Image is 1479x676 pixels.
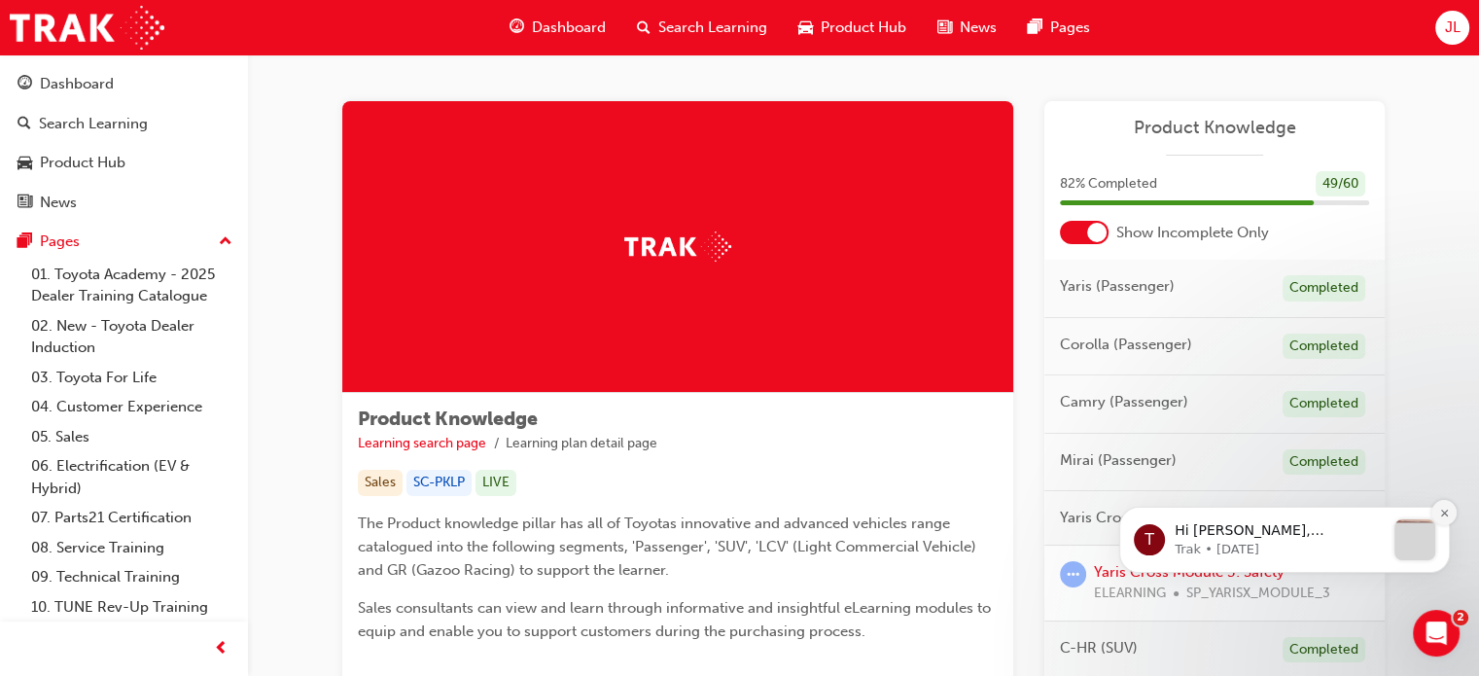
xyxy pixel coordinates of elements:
[8,185,240,221] a: News
[18,76,32,93] span: guage-icon
[10,6,164,50] img: Trak
[1060,173,1157,196] span: 82 % Completed
[358,435,486,451] a: Learning search page
[341,116,367,141] button: Dismiss notification
[1283,334,1365,360] div: Completed
[23,311,240,363] a: 02. New - Toyota Dealer Induction
[1090,384,1479,604] iframe: Intercom notifications message
[494,8,621,48] a: guage-iconDashboard
[85,138,290,579] span: Hi [PERSON_NAME], [PERSON_NAME] has revealed the next-generation RAV4, featuring its first ever P...
[23,451,240,503] a: 06. Electrification (EV & Hybrid)
[39,113,148,135] div: Search Learning
[1060,117,1369,139] a: Product Knowledge
[358,515,980,579] span: The Product knowledge pillar has all of Toyotas innovative and advanced vehicles range catalogued...
[23,363,240,393] a: 03. Toyota For Life
[937,16,952,40] span: news-icon
[506,433,657,455] li: Learning plan detail page
[8,62,240,224] button: DashboardSearch LearningProduct HubNews
[8,106,240,142] a: Search Learning
[40,192,77,214] div: News
[18,155,32,172] span: car-icon
[1060,449,1177,472] span: Mirai (Passenger)
[1050,17,1090,39] span: Pages
[1316,171,1365,197] div: 49 / 60
[1453,610,1468,625] span: 2
[783,8,922,48] a: car-iconProduct Hub
[1060,507,1176,529] span: Yaris Cross (SUV)
[8,224,240,260] button: Pages
[658,17,767,39] span: Search Learning
[23,260,240,311] a: 01. Toyota Academy - 2025 Dealer Training Catalogue
[23,422,240,452] a: 05. Sales
[960,17,997,39] span: News
[23,592,240,623] a: 10. TUNE Rev-Up Training
[624,231,731,262] img: Trak
[23,392,240,422] a: 04. Customer Experience
[219,230,232,255] span: up-icon
[358,470,403,496] div: Sales
[637,16,651,40] span: search-icon
[1283,637,1365,663] div: Completed
[475,470,516,496] div: LIVE
[23,503,240,533] a: 07. Parts21 Certification
[40,73,114,95] div: Dashboard
[406,470,472,496] div: SC-PKLP
[1060,391,1188,413] span: Camry (Passenger)
[922,8,1012,48] a: news-iconNews
[1028,16,1042,40] span: pages-icon
[798,16,813,40] span: car-icon
[40,231,80,253] div: Pages
[1060,334,1192,356] span: Corolla (Passenger)
[18,233,32,251] span: pages-icon
[358,408,538,430] span: Product Knowledge
[40,152,125,174] div: Product Hub
[8,66,240,102] a: Dashboard
[1283,275,1365,302] div: Completed
[214,637,229,661] span: prev-icon
[23,562,240,592] a: 09. Technical Training
[1060,561,1086,587] span: learningRecordVerb_ATTEMPT-icon
[621,8,783,48] a: search-iconSearch Learning
[18,195,32,212] span: news-icon
[510,16,524,40] span: guage-icon
[23,533,240,563] a: 08. Service Training
[1060,275,1175,298] span: Yaris (Passenger)
[1060,637,1138,659] span: C-HR (SUV)
[821,17,906,39] span: Product Hub
[1012,8,1106,48] a: pages-iconPages
[8,145,240,181] a: Product Hub
[1435,11,1469,45] button: JL
[18,116,31,133] span: search-icon
[85,157,295,174] p: Message from Trak, sent 12w ago
[29,123,360,189] div: message notification from Trak, 12w ago. Hi James, Toyota has revealed the next-generation RAV4, ...
[358,599,995,640] span: Sales consultants can view and learn through informative and insightful eLearning modules to equi...
[532,17,606,39] span: Dashboard
[44,140,75,171] div: Profile image for Trak
[1116,222,1269,244] span: Show Incomplete Only
[1413,610,1460,657] iframe: Intercom live chat
[1444,17,1460,39] span: JL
